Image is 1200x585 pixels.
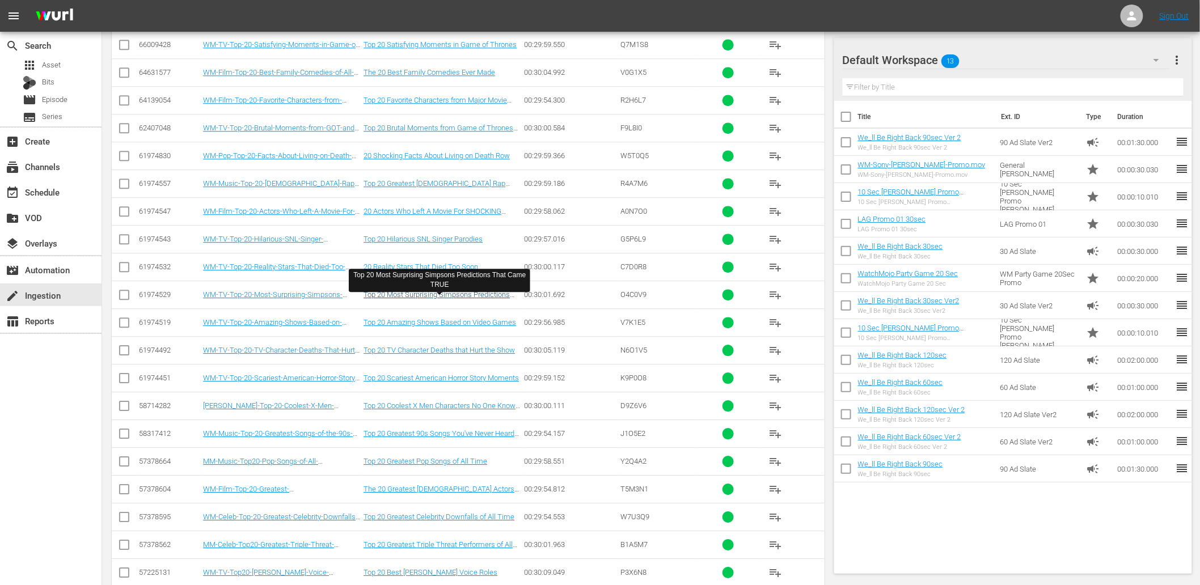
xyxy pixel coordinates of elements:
[762,253,789,281] button: playlist_add
[762,59,789,86] button: playlist_add
[1086,380,1100,394] span: Ad
[42,111,62,122] span: Series
[524,151,617,160] div: 00:29:59.366
[139,374,200,382] div: 61974451
[858,198,991,206] div: 10 Sec [PERSON_NAME] Promo [PERSON_NAME]
[524,568,617,576] div: 00:30:09.049
[139,512,200,521] div: 57378595
[858,253,943,260] div: We_ll Be Right Back 30sec
[1086,462,1100,476] span: Ad
[1113,238,1175,265] td: 00:00:30.000
[1113,428,1175,455] td: 00:01:00.000
[203,290,347,307] a: WM-TV-Top-20-Most-Surprising-Simpsons-Predictions-That-Came-True_O4C0V9
[353,270,526,290] div: Top 20 Most Surprising Simpsons Predictions That Came TRUE
[996,292,1082,319] td: 30 Ad Slate Ver2
[858,242,943,251] a: We_ll Be Right Back 30sec
[620,40,648,49] span: Q7M1S8
[1175,271,1189,285] span: reorder
[6,211,19,225] span: VOD
[6,289,19,303] span: Ingestion
[139,207,200,215] div: 61974547
[1113,129,1175,156] td: 00:01:30.000
[364,262,478,271] a: 20 Reality Stars That Died Too Soon
[364,346,515,354] a: Top 20 TV Character Deaths that Hurt the Show
[1175,162,1189,176] span: reorder
[762,503,789,531] button: playlist_add
[996,129,1082,156] td: 90 Ad Slate Ver2
[203,151,356,168] a: WM-Pop-Top-20-Facts-About-Living-on-Death-Row_W5T0Q5
[768,455,782,468] span: playlist_add
[139,124,200,132] div: 62407048
[203,457,323,474] a: MM-Music-Top20-Pop-Songs-of-All-Time_Y2Q4A2
[203,207,360,224] a: WM-Film-Top-20-Actors-Who-Left-A-Movie-For-Shocking-Reasons_A0N7O0
[768,344,782,357] span: playlist_add
[996,374,1082,401] td: 60 Ad Slate
[364,568,497,576] a: Top 20 Best [PERSON_NAME] Voice Roles
[858,226,926,233] div: LAG Promo 01 30sec
[6,186,19,200] span: Schedule
[768,316,782,329] span: playlist_add
[1175,434,1189,448] span: reorder
[762,364,789,392] button: playlist_add
[6,160,19,174] span: Channels
[768,399,782,413] span: playlist_add
[996,346,1082,374] td: 120 Ad Slate
[858,269,958,278] a: WatchMojo Party Game 20 Sec
[1086,190,1100,204] span: Promo
[139,401,200,410] div: 58714282
[364,318,516,327] a: Top 20 Amazing Shows Based on Video Games
[364,96,512,113] a: Top 20 Favorite Characters from Major Movie Franchises
[42,94,67,105] span: Episode
[203,124,359,141] a: WM-TV-Top-20-Brutal-Moments-from-GOT-and-HOTD_F9L8I0
[139,179,200,188] div: 61974557
[1175,135,1189,149] span: reorder
[620,429,645,438] span: J1O5E2
[1086,272,1100,285] span: Promo
[1113,374,1175,401] td: 00:01:00.000
[139,290,200,299] div: 61974529
[139,485,200,493] div: 57378604
[364,235,483,243] a: Top 20 Hilarious SNL Singer Parodies
[1086,163,1100,176] span: Promo
[6,39,19,53] span: Search
[1086,217,1100,231] span: Promo
[858,280,958,287] div: WatchMojo Party Game 20 Sec
[364,124,518,141] a: Top 20 Brutal Moments from Game of Thrones and House of the Dragons
[139,68,200,77] div: 64631577
[858,133,961,142] a: We_ll Be Right Back 90sec Ver 2
[1175,298,1189,312] span: reorder
[858,144,961,151] div: We_ll Be Right Back 90sec Ver 2
[768,232,782,246] span: playlist_add
[620,290,647,299] span: O4C0V9
[768,482,782,496] span: playlist_add
[996,156,1082,183] td: General [PERSON_NAME]
[139,346,200,354] div: 61974492
[1113,319,1175,346] td: 00:00:10.010
[203,512,360,529] a: WM-Celeb-Top-20-Greatest-Celebrity-Downfalls-of-All-Time_W7U3Q9
[620,96,646,104] span: R2H6L7
[762,392,789,419] button: playlist_add
[858,405,965,414] a: We_ll Be Right Back 120sec Ver 2
[524,318,617,327] div: 00:29:56.985
[620,207,647,215] span: A0N7O0
[996,238,1082,265] td: 30 Ad Slate
[762,337,789,364] button: playlist_add
[762,448,789,475] button: playlist_add
[1086,408,1100,421] span: Ad
[768,538,782,552] span: playlist_add
[762,309,789,336] button: playlist_add
[1086,326,1100,340] span: Promo
[524,96,617,104] div: 00:29:54.300
[768,121,782,135] span: playlist_add
[768,177,782,190] span: playlist_add
[203,374,360,391] a: WM-TV-Top-20-Scariest-American-Horror-Story-Moments_K9P0O8
[1170,46,1184,74] button: more_vert
[858,296,960,305] a: We_ll Be Right Back 30sec Ver2
[762,142,789,169] button: playlist_add
[1175,353,1189,366] span: reorder
[364,374,519,382] a: Top 20 Scariest American Horror Story Moments
[364,68,495,77] a: The 20 Best Family Comedies Ever Made
[620,485,648,493] span: T5M3N1
[768,38,782,52] span: playlist_add
[1113,401,1175,428] td: 00:02:00.000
